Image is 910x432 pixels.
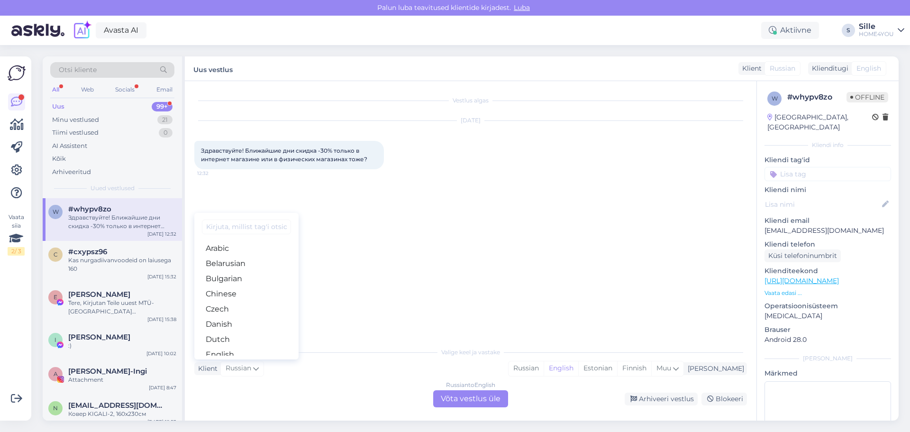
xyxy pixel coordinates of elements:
[8,64,26,82] img: Askly Logo
[197,170,233,177] span: 12:32
[147,418,176,425] div: [DATE] 12:53
[194,286,299,302] a: Chinese
[764,155,891,165] p: Kliendi tag'id
[194,364,218,374] div: Klient
[859,30,894,38] div: HOME4YOU
[54,251,58,258] span: c
[52,115,99,125] div: Minu vestlused
[765,199,880,210] input: Lisa nimi
[72,20,92,40] img: explore-ai
[54,370,58,377] span: A
[68,401,167,410] span: Nata_29@inbox.ru
[194,116,747,125] div: [DATE]
[68,333,130,341] span: Ivar Lõhmus
[684,364,744,374] div: [PERSON_NAME]
[764,216,891,226] p: Kliendi email
[764,266,891,276] p: Klienditeekond
[433,390,508,407] div: Võta vestlus üle
[152,102,173,111] div: 99+
[544,361,578,376] div: English
[52,141,87,151] div: AI Assistent
[68,290,130,299] span: Emili Jürgen
[68,376,176,384] div: Attachment
[194,302,299,317] a: Czech
[859,23,904,38] a: SilleHOME4YOU
[52,167,91,177] div: Arhiveeritud
[764,301,891,311] p: Operatsioonisüsteem
[113,83,136,96] div: Socials
[764,289,891,297] p: Vaata edasi ...
[764,276,839,285] a: [URL][DOMAIN_NAME]
[808,64,848,74] div: Klienditugi
[147,316,176,323] div: [DATE] 15:38
[8,247,25,256] div: 2 / 3
[50,83,61,96] div: All
[52,102,64,111] div: Uus
[859,23,894,30] div: Sille
[656,364,671,372] span: Muu
[147,230,176,238] div: [DATE] 12:32
[509,361,544,376] div: Russian
[446,381,495,389] div: Russian to English
[764,239,891,249] p: Kliendi telefon
[787,92,846,103] div: # whypv8zo
[764,311,891,321] p: [MEDICAL_DATA]
[764,354,891,363] div: [PERSON_NAME]
[159,128,173,138] div: 0
[701,393,747,405] div: Blokeeri
[146,350,176,357] div: [DATE] 10:02
[155,83,174,96] div: Email
[55,336,56,343] span: I
[764,226,891,236] p: [EMAIL_ADDRESS][DOMAIN_NAME]
[770,64,795,74] span: Russian
[202,220,291,234] input: Kirjuta, millist tag'i otsid
[79,83,96,96] div: Web
[194,317,299,332] a: Danish
[764,335,891,345] p: Android 28.0
[193,62,233,75] label: Uus vestlus
[194,332,299,347] a: Dutch
[53,404,58,412] span: N
[767,112,872,132] div: [GEOGRAPHIC_DATA], [GEOGRAPHIC_DATA]
[194,96,747,105] div: Vestlus algas
[96,22,146,38] a: Avasta AI
[8,213,25,256] div: Vaata siia
[91,184,135,193] span: Uued vestlused
[68,299,176,316] div: Tere, Kirjutan Teile uuest MTÜ-[GEOGRAPHIC_DATA][PERSON_NAME]. Nimelt korraldame juba aastaid hea...
[761,22,819,39] div: Aktiivne
[52,128,99,138] div: Tiimi vestlused
[764,167,891,181] input: Lisa tag
[617,361,651,376] div: Finnish
[194,241,299,256] a: Arabic
[68,367,147,376] span: Annye Rooväli-Ingi
[764,185,891,195] p: Kliendi nimi
[578,361,617,376] div: Estonian
[52,154,66,164] div: Kõik
[625,393,698,405] div: Arhiveeri vestlus
[157,115,173,125] div: 21
[68,341,176,350] div: :)
[194,347,299,362] a: English
[856,64,881,74] span: English
[764,368,891,378] p: Märkmed
[147,273,176,280] div: [DATE] 15:32
[149,384,176,391] div: [DATE] 8:47
[842,24,855,37] div: S
[68,213,176,230] div: Здравствуйте! Ближайшие дни скидка -30% только в интернет магазине или в физических магазинах тоже?
[194,256,299,271] a: Belarusian
[846,92,888,102] span: Offline
[764,141,891,149] div: Kliendi info
[194,271,299,286] a: Bulgarian
[764,325,891,335] p: Brauser
[772,95,778,102] span: w
[68,256,176,273] div: Kas nurgadiivanvoodeid on laiusega 160
[226,363,251,374] span: Russian
[59,65,97,75] span: Otsi kliente
[194,348,747,357] div: Valige keel ja vastake
[53,208,59,215] span: w
[511,3,533,12] span: Luba
[201,147,367,163] span: Здравствуйте! Ближайшие дни скидка -30% только в интернет магазине или в физических магазинах тоже?
[68,248,107,256] span: #cxypsz96
[764,249,841,262] div: Küsi telefoninumbrit
[68,205,111,213] span: #whypv8zo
